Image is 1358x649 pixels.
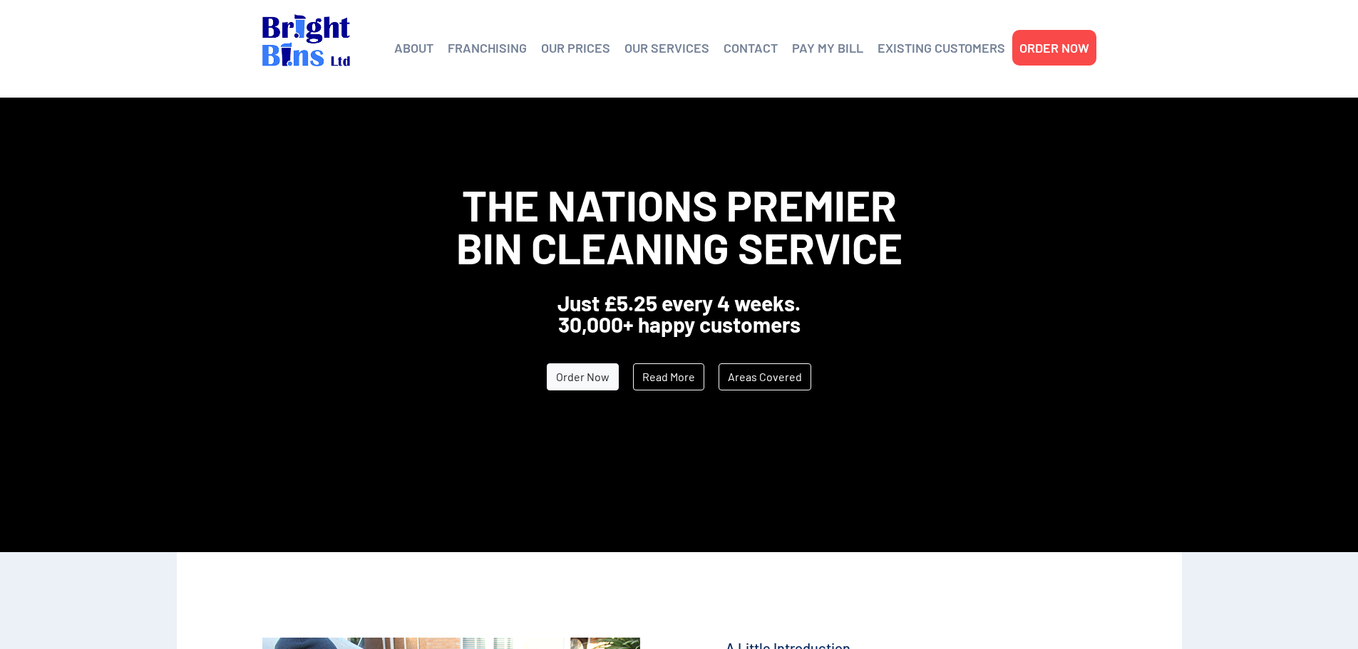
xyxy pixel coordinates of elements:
[547,363,619,390] a: Order Now
[633,363,704,390] a: Read More
[394,37,433,58] a: ABOUT
[456,179,902,273] span: The Nations Premier Bin Cleaning Service
[1019,37,1089,58] a: ORDER NOW
[792,37,863,58] a: PAY MY BILL
[448,37,527,58] a: FRANCHISING
[719,363,811,390] a: Areas Covered
[624,37,709,58] a: OUR SERVICES
[878,37,1005,58] a: EXISTING CUSTOMERS
[541,37,610,58] a: OUR PRICES
[724,37,778,58] a: CONTACT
